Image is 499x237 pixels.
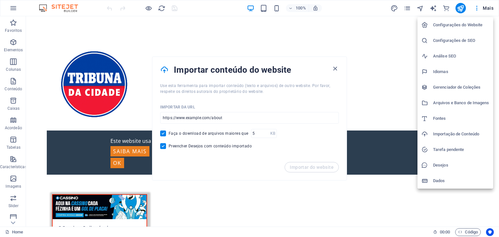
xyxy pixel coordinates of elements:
[433,99,489,107] h6: Arquivos e Banco de Imagens
[433,83,489,91] h6: Gerenciador de Coleções
[433,68,489,76] h6: Idiomas
[433,130,489,138] h6: Importação de Conteúdo
[433,115,489,122] h6: Fontes
[433,21,489,29] h6: Configurações do Website
[433,161,489,169] h6: Desejos
[433,146,489,154] h6: Tarefa pendente
[433,52,489,60] h6: Análise SEO
[433,37,489,44] h6: Configurações de SEO
[433,177,489,185] h6: Dados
